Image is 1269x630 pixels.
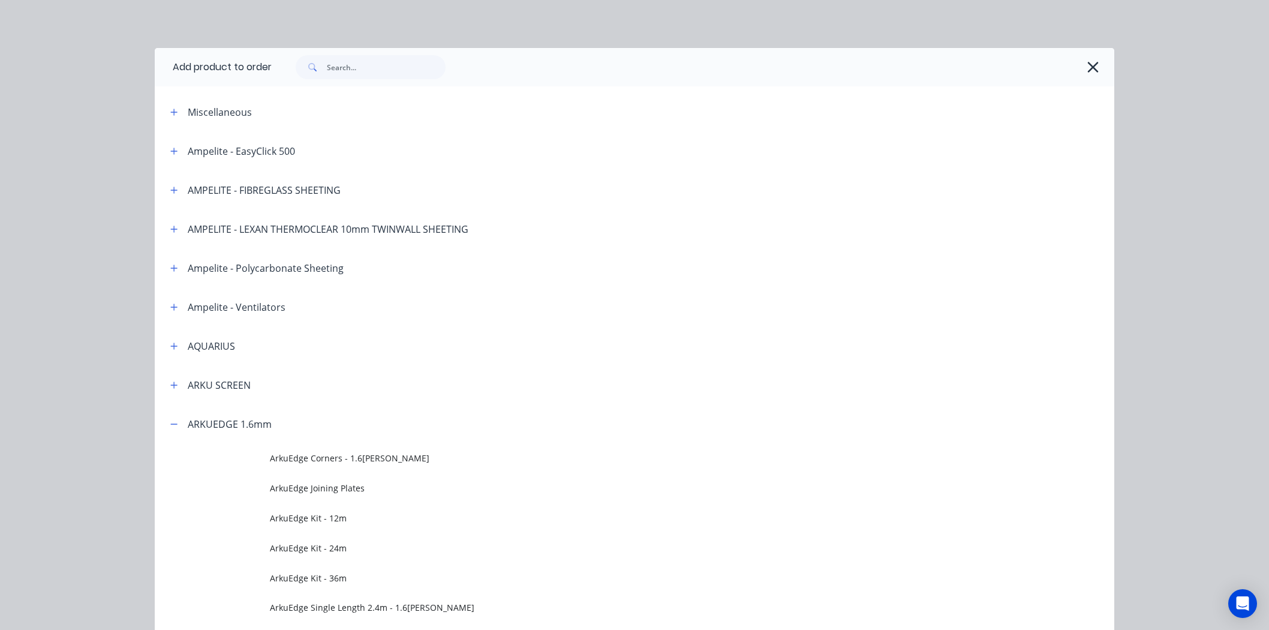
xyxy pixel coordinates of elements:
[188,144,295,158] div: Ampelite - EasyClick 500
[270,482,945,494] span: ArkuEdge Joining Plates
[188,183,341,197] div: AMPELITE - FIBREGLASS SHEETING
[270,452,945,464] span: ArkuEdge Corners - 1.6[PERSON_NAME]
[270,512,945,524] span: ArkuEdge Kit - 12m
[188,417,272,431] div: ARKUEDGE 1.6mm
[270,601,945,614] span: ArkuEdge Single Length 2.4m - 1.6[PERSON_NAME]
[327,55,446,79] input: Search...
[188,339,235,353] div: AQUARIUS
[188,300,285,314] div: Ampelite - Ventilators
[155,48,272,86] div: Add product to order
[1228,589,1257,618] div: Open Intercom Messenger
[188,378,251,392] div: ARKU SCREEN
[270,542,945,554] span: ArkuEdge Kit - 24m
[188,261,344,275] div: Ampelite - Polycarbonate Sheeting
[188,222,468,236] div: AMPELITE - LEXAN THERMOCLEAR 10mm TWINWALL SHEETING
[270,572,945,584] span: ArkuEdge Kit - 36m
[188,105,252,119] div: Miscellaneous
